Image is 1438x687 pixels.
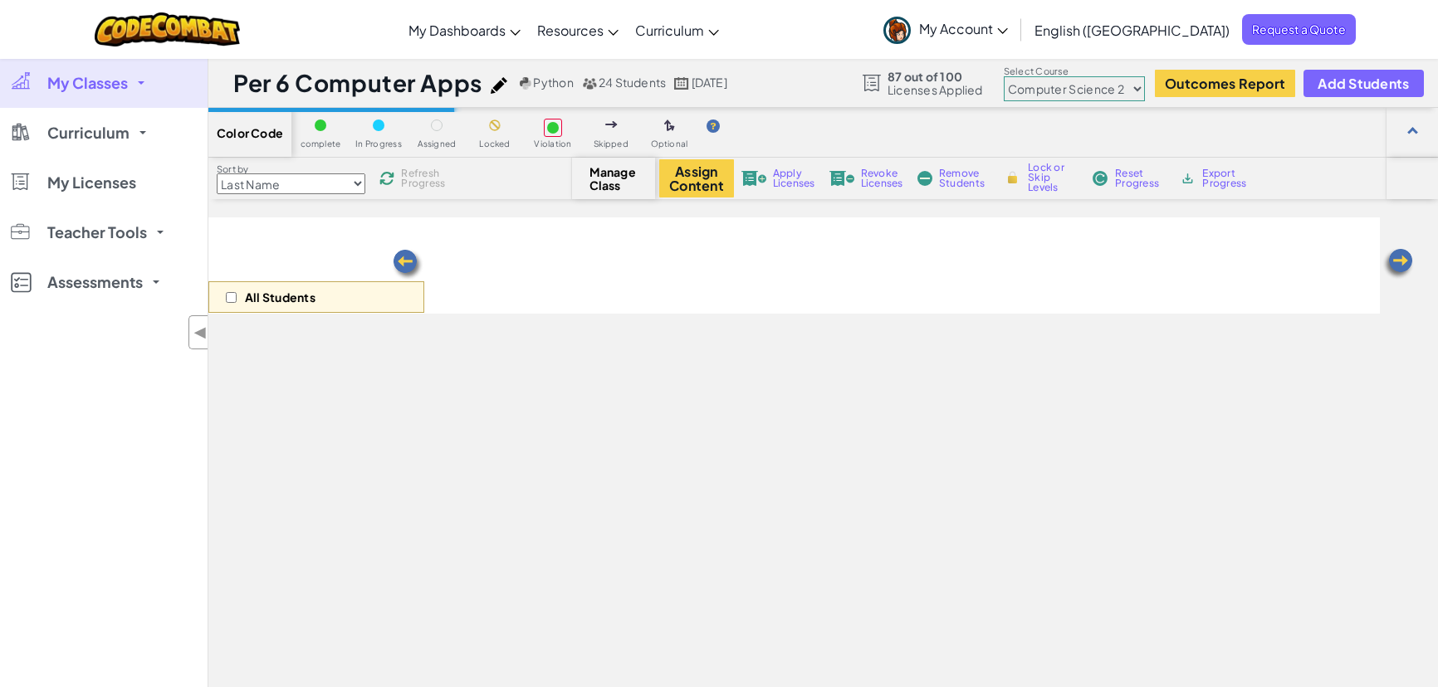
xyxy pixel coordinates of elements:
img: IconReset.svg [1092,171,1108,186]
span: Reset Progress [1115,168,1165,188]
span: Resources [537,22,604,39]
h1: Per 6 Computer Apps [233,67,482,99]
span: Optional [651,139,688,149]
span: Remove Students [939,168,989,188]
span: Manage Class [589,165,638,192]
img: IconSkippedLevel.svg [605,121,618,128]
span: ◀ [193,320,208,344]
img: CodeCombat logo [95,12,240,46]
span: Violation [534,139,571,149]
a: Request a Quote [1242,14,1356,45]
img: IconRemoveStudents.svg [917,171,932,186]
a: My Dashboards [400,7,529,52]
span: Lock or Skip Levels [1028,163,1077,192]
span: Apply Licenses [773,168,815,188]
img: IconLicenseRevoke.svg [829,171,854,186]
span: Refresh Progress [401,168,452,188]
span: My Classes [47,76,128,90]
img: IconLock.svg [1004,170,1021,185]
span: Teacher Tools [47,225,147,240]
a: Resources [529,7,627,52]
span: Assessments [47,275,143,290]
span: Assigned [418,139,457,149]
span: Add Students [1318,76,1409,90]
label: Sort by [217,163,365,176]
img: IconLicenseApply.svg [741,171,766,186]
span: [DATE] [692,75,727,90]
a: My Account [875,3,1016,56]
span: My Licenses [47,175,136,190]
img: Arrow_Left.png [391,248,424,281]
span: Licenses Applied [888,83,983,96]
a: English ([GEOGRAPHIC_DATA]) [1026,7,1238,52]
span: 87 out of 100 [888,70,983,83]
img: avatar [883,17,911,44]
label: Select Course [1004,65,1145,78]
img: IconOptionalLevel.svg [664,119,675,133]
span: Locked [479,139,510,149]
img: iconPencil.svg [491,77,507,94]
span: In Progress [355,139,402,149]
span: Export Progress [1202,168,1253,188]
span: English ([GEOGRAPHIC_DATA]) [1034,22,1230,39]
p: All Students [245,290,315,304]
img: Arrow_Left.png [1382,247,1415,280]
img: python.png [520,77,532,90]
img: IconArchive.svg [1180,171,1196,186]
span: Color Code [217,126,283,139]
img: IconReload.svg [379,171,394,186]
span: Skipped [594,139,629,149]
span: Revoke Licenses [861,168,903,188]
img: MultipleUsers.png [582,77,597,90]
span: complete [301,139,341,149]
span: My Account [919,20,1008,37]
img: calendar.svg [674,77,689,90]
span: My Dashboards [408,22,506,39]
button: Assign Content [659,159,734,197]
span: 24 Students [599,75,667,90]
img: IconHint.svg [707,119,720,133]
span: Curriculum [635,22,704,39]
a: Curriculum [627,7,727,52]
button: Outcomes Report [1155,70,1295,97]
button: Add Students [1303,70,1423,97]
span: Curriculum [47,125,130,140]
span: Python [533,75,573,90]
